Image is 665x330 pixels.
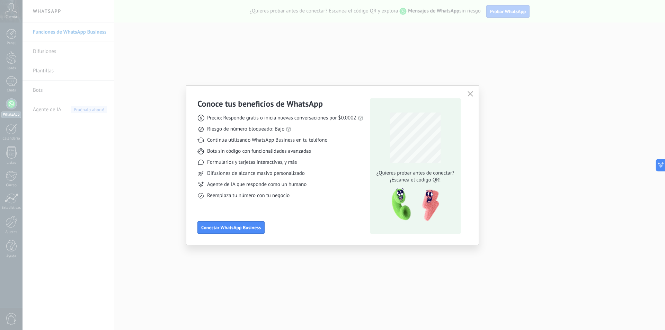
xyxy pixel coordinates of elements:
span: Difusiones de alcance masivo personalizado [207,170,305,177]
span: ¿Quieres probar antes de conectar? [374,170,456,177]
span: Continúa utilizando WhatsApp Business en tu teléfono [207,137,327,144]
img: qr-pic-1x.png [386,186,441,223]
span: Riesgo de número bloqueado: Bajo [207,126,284,133]
span: Conectar WhatsApp Business [201,225,261,230]
span: Precio: Responde gratis o inicia nuevas conversaciones por $0.0002 [207,115,356,122]
span: ¡Escanea el código QR! [374,177,456,184]
span: Bots sin código con funcionalidades avanzadas [207,148,311,155]
span: Formularios y tarjetas interactivas, y más [207,159,297,166]
span: Reemplaza tu número con tu negocio [207,192,290,199]
button: Conectar WhatsApp Business [197,221,265,234]
h3: Conoce tus beneficios de WhatsApp [197,98,323,109]
span: Agente de IA que responde como un humano [207,181,307,188]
